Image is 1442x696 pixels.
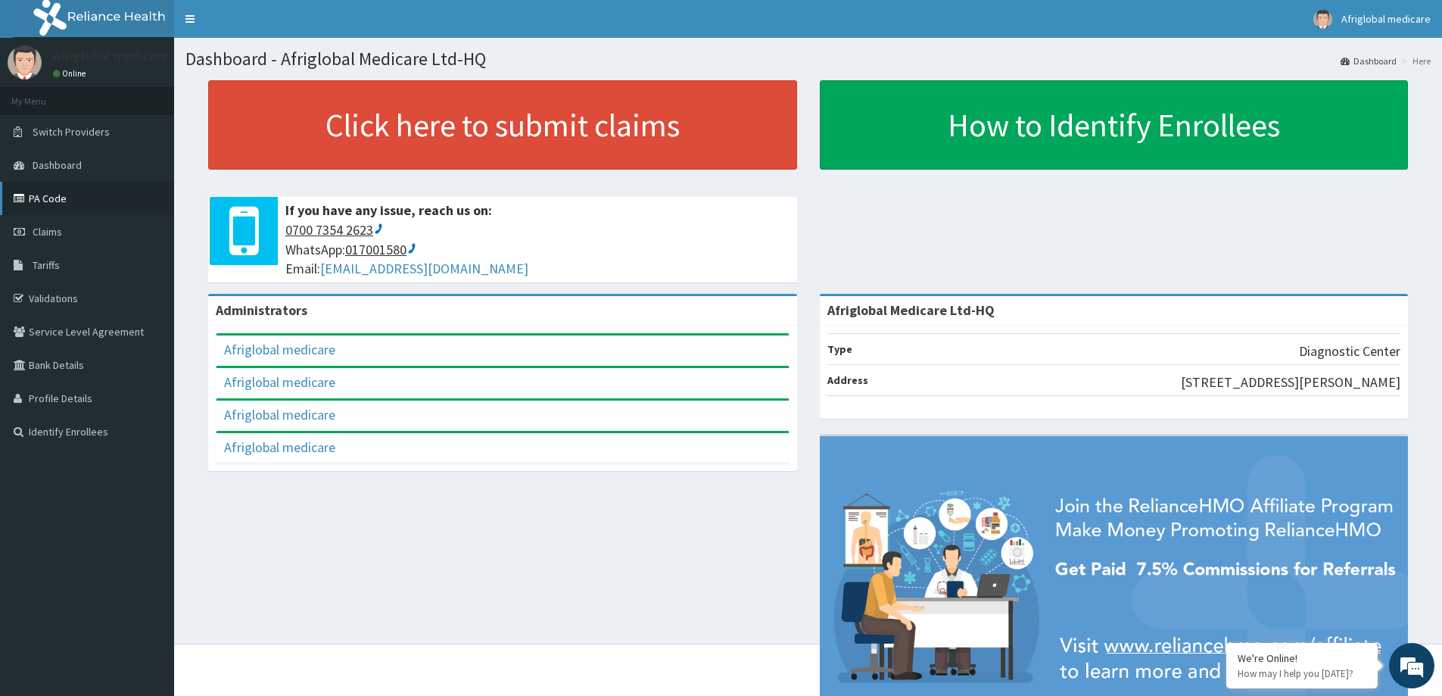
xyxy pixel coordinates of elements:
span: Tariffs [33,258,60,272]
ctcspan: 017001580 [345,241,406,258]
a: Afriglobal medicare [224,373,335,391]
p: Afriglobal medicare [53,49,168,63]
p: [STREET_ADDRESS][PERSON_NAME] [1181,373,1400,392]
div: We're Online! [1238,651,1366,665]
b: Address [827,373,868,387]
ctc: Call 017001580 with Linkus Desktop Client [345,241,417,258]
a: Dashboard [1341,55,1397,67]
a: Online [53,68,89,79]
p: Diagnostic Center [1299,342,1400,361]
b: Type [827,342,852,356]
strong: Afriglobal Medicare Ltd-HQ [827,301,995,319]
span: Dashboard [33,158,82,172]
span: Afriglobal medicare [1341,12,1431,26]
img: User Image [8,45,42,80]
span: Claims [33,225,62,239]
a: How to Identify Enrollees [820,80,1409,170]
b: Administrators [216,301,307,319]
h1: Dashboard - Afriglobal Medicare Ltd-HQ [185,49,1431,69]
b: If you have any issue, reach us on: [285,201,492,219]
span: Switch Providers [33,125,110,139]
ctc: Call 0700 7354 2623 with Linkus Desktop Client [285,221,384,239]
li: Here [1398,55,1431,67]
a: Click here to submit claims [208,80,797,170]
a: Afriglobal medicare [224,439,335,456]
ctcspan: 0700 7354 2623 [285,221,373,239]
img: User Image [1313,10,1332,29]
p: How may I help you today? [1238,667,1366,680]
a: [EMAIL_ADDRESS][DOMAIN_NAME] [320,260,528,277]
a: Afriglobal medicare [224,341,335,358]
span: WhatsApp: Email: [285,220,790,279]
a: Afriglobal medicare [224,406,335,423]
